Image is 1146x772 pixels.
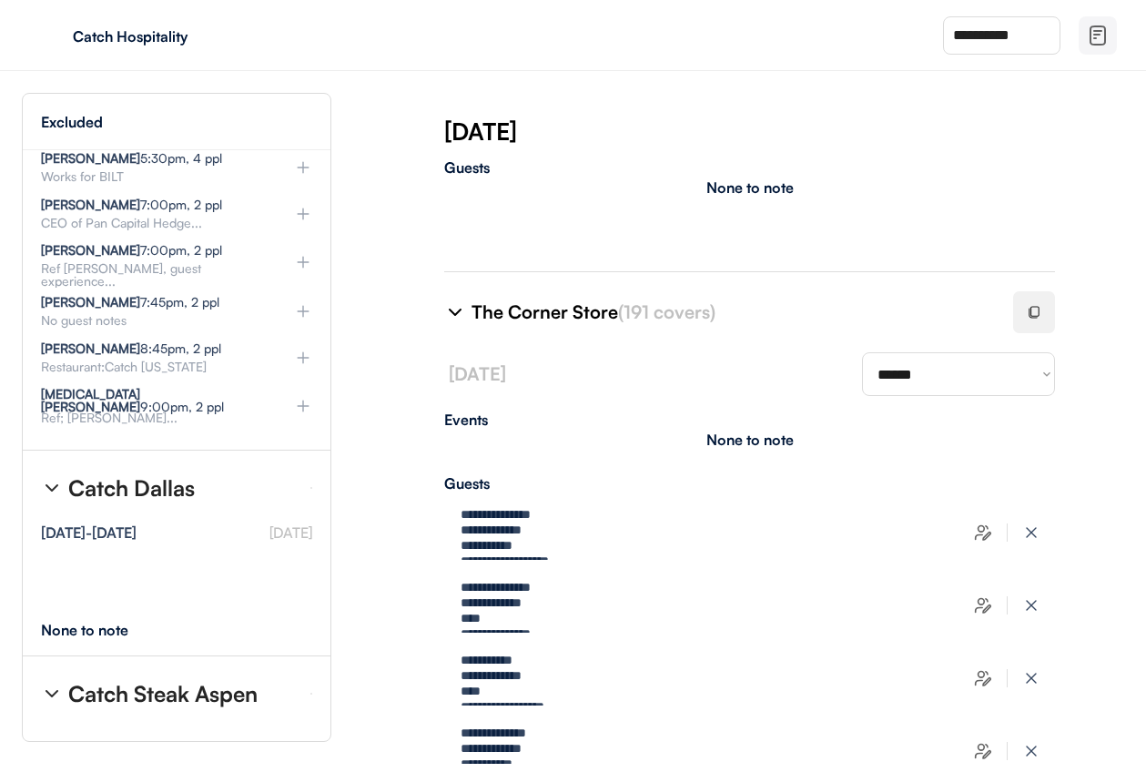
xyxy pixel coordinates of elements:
div: None to note [41,623,162,637]
img: users-edit.svg [974,742,992,760]
img: plus%20%281%29.svg [294,302,312,320]
div: Restaurant:Catch [US_STATE] [41,361,265,373]
img: x-close%20%283%29.svg [1022,596,1040,615]
div: Ref; [PERSON_NAME]... [41,411,265,424]
div: Catch Hospitality [73,29,302,44]
div: Ref [PERSON_NAME], guest experience... [41,262,265,288]
div: Events [444,412,1055,427]
div: CEO of Pan Capital Hedge... [41,217,265,229]
div: 5:30pm, 4 ppl [41,152,222,165]
div: Excluded [41,115,103,129]
img: plus%20%281%29.svg [294,397,312,415]
div: [DATE]-[DATE] [41,525,137,540]
font: [DATE] [449,362,506,385]
img: x-close%20%283%29.svg [1022,669,1040,687]
div: None to note [706,432,794,447]
div: Works for BILT [41,170,265,183]
img: chevron-right%20%281%29.svg [444,301,466,323]
img: x-close%20%283%29.svg [1022,742,1040,760]
strong: [PERSON_NAME] [41,242,140,258]
img: plus%20%281%29.svg [294,253,312,271]
strong: [PERSON_NAME] [41,294,140,310]
div: 8:45pm, 2 ppl [41,342,221,355]
img: chevron-right%20%281%29.svg [41,683,63,705]
font: [DATE] [269,729,312,747]
font: (191 covers) [618,300,715,323]
strong: [PERSON_NAME] [41,150,140,166]
img: x-close%20%283%29.svg [1022,523,1040,542]
div: [DATE] [444,115,1146,147]
div: Catch Dallas [68,477,195,499]
img: file-02.svg [1087,25,1109,46]
img: plus%20%281%29.svg [294,158,312,177]
div: 9:00pm, 2 ppl [41,388,261,413]
div: No guest notes [41,314,265,327]
div: 7:00pm, 2 ppl [41,198,222,211]
img: users-edit.svg [974,523,992,542]
img: chevron-right%20%281%29.svg [41,477,63,499]
div: The Corner Store [472,300,991,325]
div: 7:00pm, 2 ppl [41,244,222,257]
img: plus%20%281%29.svg [294,349,312,367]
div: 7:45pm, 2 ppl [41,296,219,309]
div: Guests [444,160,1055,175]
img: plus%20%281%29.svg [294,205,312,223]
div: Guests [444,476,1055,491]
strong: [MEDICAL_DATA][PERSON_NAME] [41,386,140,414]
div: Catch Steak Aspen [68,683,258,705]
font: [DATE] [269,523,312,542]
strong: [PERSON_NAME] [41,340,140,356]
strong: [PERSON_NAME] [41,197,140,212]
img: yH5BAEAAAAALAAAAAABAAEAAAIBRAA7 [36,21,66,50]
div: None to note [706,180,794,195]
img: users-edit.svg [974,596,992,615]
img: users-edit.svg [974,669,992,687]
